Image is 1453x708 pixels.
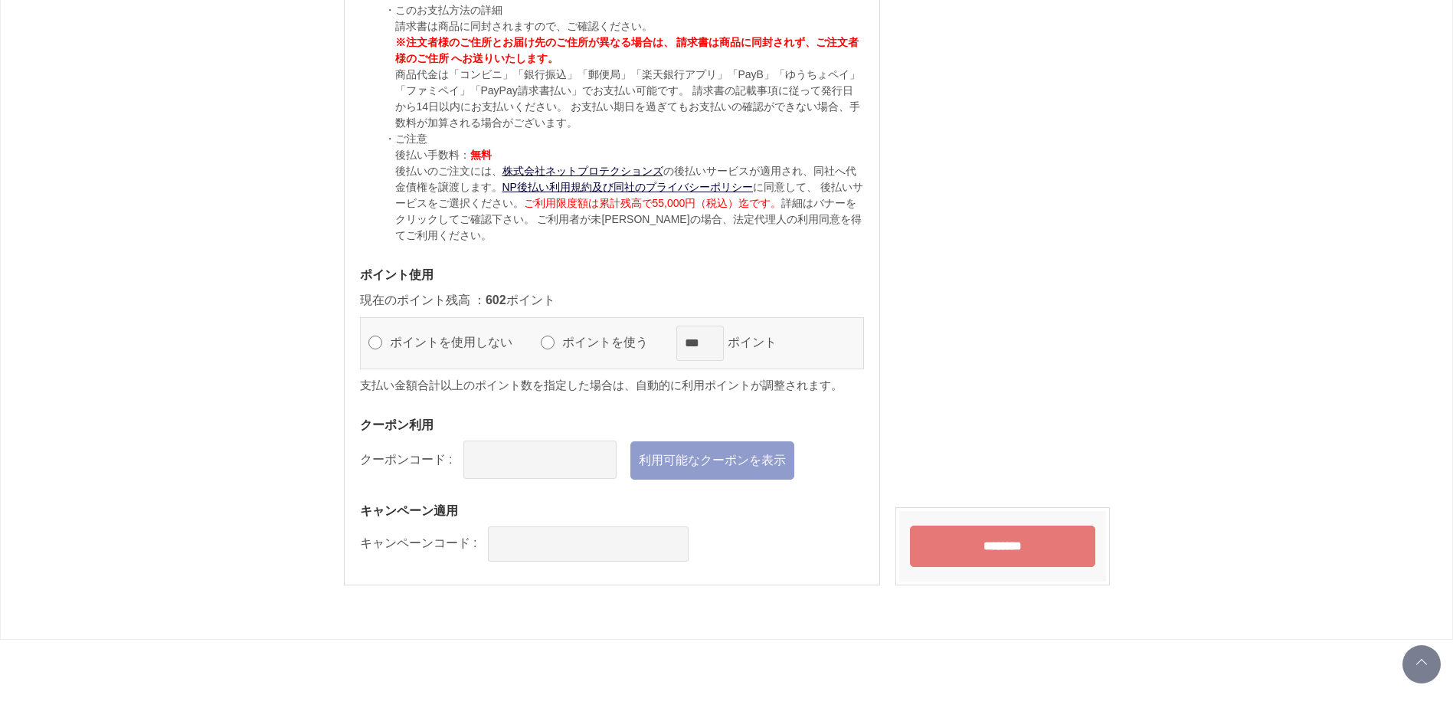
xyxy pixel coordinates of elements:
[524,197,782,209] span: ご利用限度額は累計残高で55,000円（税込）迄です。
[395,147,864,244] p: 後払い手数料： 後払いのご注文には、 の後払いサービスが適用され、同社へ代金債権を譲渡します。 に同意して、 後払いサービスをご選択ください。 詳細はバナーをクリックしてご確認下さい。 ご利用者...
[386,336,530,349] label: ポイントを使用しない
[360,267,864,283] h3: ポイント使用
[360,536,477,549] label: キャンペーンコード :
[630,441,794,480] a: 利用可能なクーポンを表示
[360,453,453,466] label: クーポンコード :
[395,36,859,64] span: ※注文者様のご住所とお届け先のご住所が異なる場合は、 請求書は商品に同封されず、ご注文者様のご住所 へお送りいたします。
[486,293,506,306] span: 602
[502,165,663,177] a: 株式会社ネットプロテクションズ
[360,291,864,310] p: 現在のポイント残高 ： ポイント
[360,417,864,433] h3: クーポン利用
[395,18,864,34] p: 請求書は商品に同封されますので、ご確認ください。
[724,336,794,349] label: ポイント
[360,503,864,519] h3: キャンペーン適用
[558,336,666,349] label: ポイントを使う
[385,2,864,244] div: ・このお支払方法の詳細 ・ご注意
[470,149,492,161] span: 無料
[502,181,753,193] a: NP後払い利用規約及び同社のプライバシーポリシー
[360,377,864,395] p: 支払い金額合計以上のポイント数を指定した場合は、自動的に利用ポイントが調整されます。
[395,67,864,131] p: 商品代金は「コンビニ」「銀行振込」「郵便局」「楽天銀行アプリ」「PayB」「ゆうちょペイ」「ファミペイ」「PayPay請求書払い」でお支払い可能です。 請求書の記載事項に従って発行日から14日以...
